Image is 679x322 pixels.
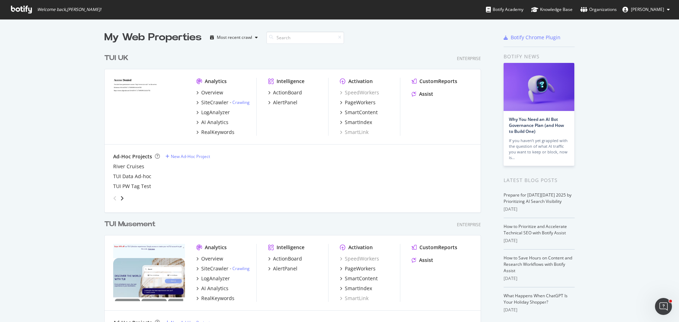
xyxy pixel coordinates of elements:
div: ActionBoard [273,89,302,96]
div: angle-left [110,193,120,204]
div: SmartIndex [345,285,372,292]
a: AlertPanel [268,265,297,272]
div: [DATE] [504,206,575,212]
div: AlertPanel [273,99,297,106]
button: [PERSON_NAME] [617,4,675,15]
div: Enterprise [457,222,481,228]
div: RealKeywords [201,129,234,136]
a: RealKeywords [196,295,234,302]
a: Botify Chrome Plugin [504,34,561,41]
div: angle-right [120,195,124,202]
div: CustomReports [419,244,457,251]
a: What Happens When ChatGPT Is Your Holiday Shopper? [504,293,568,305]
div: Activation [348,244,373,251]
a: TUI Data Ad-hoc [113,173,151,180]
a: Crawling [232,265,250,271]
div: SmartContent [345,275,378,282]
div: PageWorkers [345,99,376,106]
img: Why You Need an AI Bot Governance Plan (and How to Build One) [504,63,574,111]
div: Botify Academy [486,6,523,13]
div: ActionBoard [273,255,302,262]
a: Overview [196,255,223,262]
span: Anja Alling [631,6,664,12]
button: Most recent crawl [207,32,261,43]
div: Ad-Hoc Projects [113,153,152,160]
a: SmartIndex [340,285,372,292]
div: Analytics [205,78,227,85]
a: PageWorkers [340,265,376,272]
div: SmartContent [345,109,378,116]
div: SmartIndex [345,119,372,126]
a: AI Analytics [196,119,228,126]
input: Search [266,31,344,44]
div: SiteCrawler [201,99,228,106]
a: SmartIndex [340,119,372,126]
a: Crawling [232,99,250,105]
div: Botify news [504,53,575,60]
a: PageWorkers [340,99,376,106]
div: - [230,99,250,105]
div: Overview [201,255,223,262]
span: Welcome back, [PERSON_NAME] ! [37,7,101,12]
a: CustomReports [412,78,457,85]
div: Knowledge Base [531,6,573,13]
a: SpeedWorkers [340,89,379,96]
a: Why You Need an AI Bot Governance Plan (and How to Build One) [509,116,564,134]
a: Prepare for [DATE][DATE] 2025 by Prioritizing AI Search Visibility [504,192,571,204]
div: LogAnalyzer [201,109,230,116]
a: TUI UK [104,53,131,63]
div: My Web Properties [104,30,202,45]
a: LogAnalyzer [196,109,230,116]
div: TUI Musement [104,219,156,229]
a: How to Prioritize and Accelerate Technical SEO with Botify Assist [504,223,567,236]
a: ActionBoard [268,255,302,262]
iframe: Intercom live chat [655,298,672,315]
div: CustomReports [419,78,457,85]
a: New Ad-Hoc Project [166,153,210,159]
a: How to Save Hours on Content and Research Workflows with Botify Assist [504,255,572,274]
a: Overview [196,89,223,96]
a: River Cruises [113,163,144,170]
div: If you haven’t yet grappled with the question of what AI traffic you want to keep or block, now is… [509,138,569,160]
div: Organizations [580,6,617,13]
div: Most recent crawl [217,35,252,40]
a: AI Analytics [196,285,228,292]
div: Botify Chrome Plugin [511,34,561,41]
a: Assist [412,90,433,98]
div: AlertPanel [273,265,297,272]
div: PageWorkers [345,265,376,272]
a: SmartLink [340,295,368,302]
img: musement.com [113,244,185,301]
div: RealKeywords [201,295,234,302]
div: Assist [419,257,433,264]
div: Analytics [205,244,227,251]
div: TUI UK [104,53,128,63]
a: SmartLink [340,129,368,136]
div: Assist [419,90,433,98]
div: Intelligence [277,244,304,251]
div: Latest Blog Posts [504,176,575,184]
div: [DATE] [504,238,575,244]
a: SpeedWorkers [340,255,379,262]
a: RealKeywords [196,129,234,136]
div: SiteCrawler [201,265,228,272]
a: SmartContent [340,275,378,282]
div: [DATE] [504,275,575,282]
a: SiteCrawler- Crawling [196,99,250,106]
a: SmartContent [340,109,378,116]
a: LogAnalyzer [196,275,230,282]
img: tui.co.uk [113,78,185,135]
a: TUI Musement [104,219,158,229]
a: Assist [412,257,433,264]
a: TUI PW Tag Test [113,183,151,190]
div: [DATE] [504,307,575,313]
a: ActionBoard [268,89,302,96]
div: Enterprise [457,55,481,62]
a: SiteCrawler- Crawling [196,265,250,272]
